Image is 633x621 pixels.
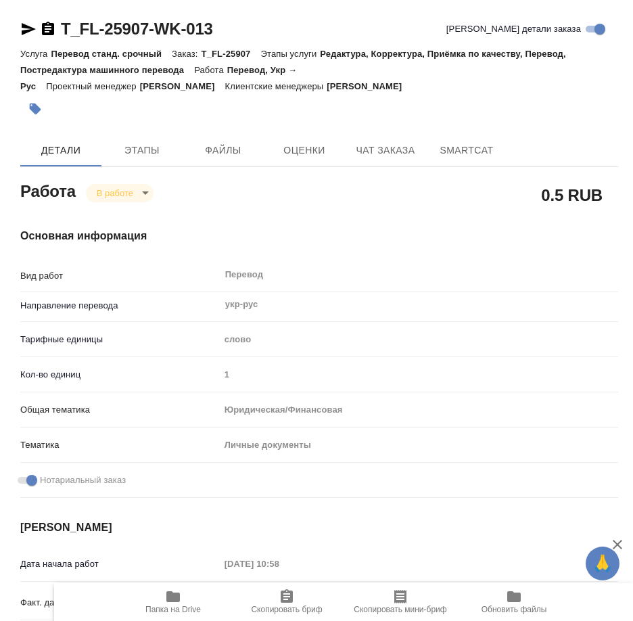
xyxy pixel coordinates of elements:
[116,583,230,621] button: Папка на Drive
[220,365,618,384] input: Пустое поле
[46,81,139,91] p: Проектный менеджер
[145,605,201,614] span: Папка на Drive
[51,49,172,59] p: Перевод станд. срочный
[20,596,220,609] p: Факт. дата начала работ
[434,142,499,159] span: SmartCat
[353,142,418,159] span: Чат заказа
[110,142,174,159] span: Этапы
[40,21,56,37] button: Скопировать ссылку
[446,22,581,36] span: [PERSON_NAME] детали заказа
[20,557,220,571] p: Дата начала работ
[20,520,618,536] h4: [PERSON_NAME]
[586,547,619,580] button: 🙏
[202,49,261,59] p: T_FL-25907
[20,269,220,283] p: Вид работ
[194,65,227,75] p: Работа
[40,474,126,487] span: Нотариальный заказ
[457,583,571,621] button: Обновить файлы
[86,184,154,202] div: В работе
[20,438,220,452] p: Тематика
[541,183,603,206] h2: 0.5 RUB
[20,94,50,124] button: Добавить тэг
[220,554,338,574] input: Пустое поле
[20,368,220,382] p: Кол-во единиц
[225,81,327,91] p: Клиентские менеджеры
[20,403,220,417] p: Общая тематика
[482,605,547,614] span: Обновить файлы
[344,583,457,621] button: Скопировать мини-бриф
[272,142,337,159] span: Оценки
[354,605,446,614] span: Скопировать мини-бриф
[191,142,256,159] span: Файлы
[172,49,201,59] p: Заказ:
[140,81,225,91] p: [PERSON_NAME]
[261,49,321,59] p: Этапы услуги
[230,583,344,621] button: Скопировать бриф
[220,328,618,351] div: слово
[220,398,618,421] div: Юридическая/Финансовая
[327,81,412,91] p: [PERSON_NAME]
[591,549,614,578] span: 🙏
[20,228,618,244] h4: Основная информация
[220,434,618,457] div: Личные документы
[20,49,51,59] p: Услуга
[28,142,93,159] span: Детали
[20,21,37,37] button: Скопировать ссылку для ЯМессенджера
[251,605,322,614] span: Скопировать бриф
[61,20,213,38] a: T_FL-25907-WK-013
[20,333,220,346] p: Тарифные единицы
[93,187,137,199] button: В работе
[20,178,76,202] h2: Работа
[20,299,220,313] p: Направление перевода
